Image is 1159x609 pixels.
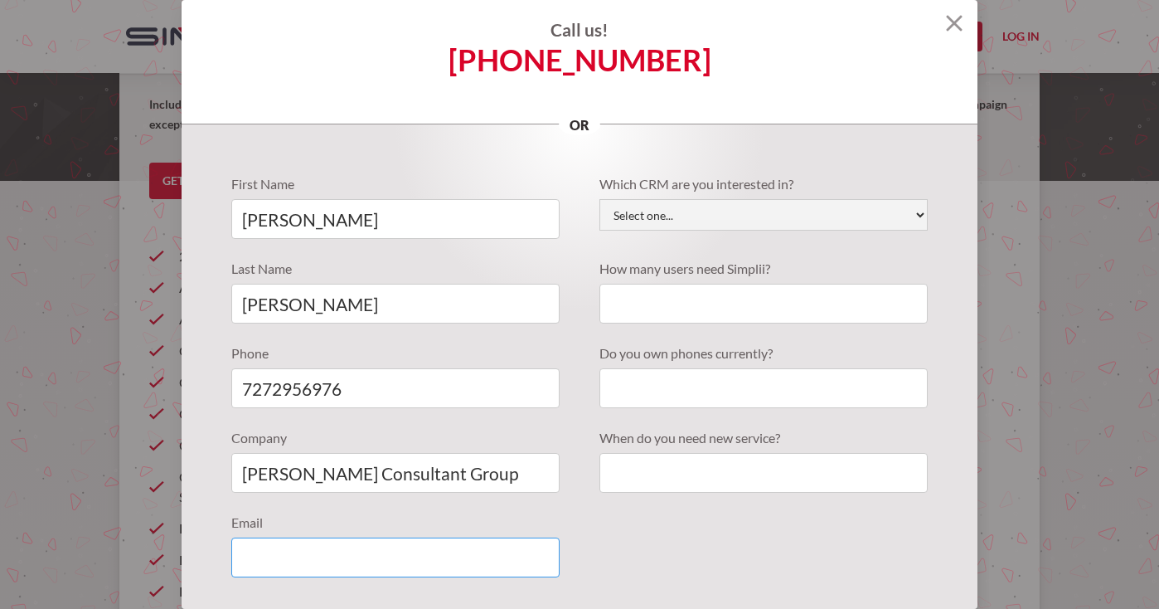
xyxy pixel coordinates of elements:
label: How many users need Simplii? [599,259,928,279]
label: Company [231,428,560,448]
h4: Call us! [182,20,977,40]
label: Do you own phones currently? [599,343,928,363]
a: [PHONE_NUMBER] [449,50,711,70]
label: When do you need new service? [599,428,928,448]
label: Which CRM are you interested in? [599,174,928,194]
label: First Name [231,174,560,194]
label: Last Name [231,259,560,279]
label: Email [231,513,560,533]
p: or [559,115,600,135]
label: Phone [231,343,560,363]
